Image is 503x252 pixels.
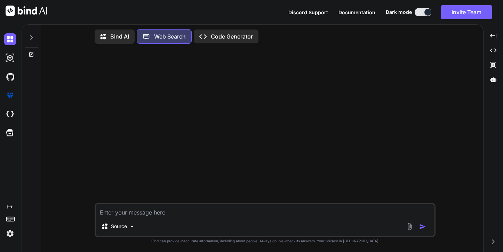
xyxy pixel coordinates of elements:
img: Bind AI [6,6,47,16]
img: Pick Models [129,224,135,229]
img: attachment [406,222,414,230]
img: icon [419,223,426,230]
button: Invite Team [441,5,492,19]
img: settings [4,228,16,240]
p: Bind AI [110,32,129,41]
p: Bind can provide inaccurate information, including about people. Always double-check its answers.... [95,238,436,244]
p: Web Search [154,32,186,41]
img: githubDark [4,71,16,83]
span: Discord Support [288,9,328,15]
p: Code Generator [211,32,253,41]
span: Dark mode [386,9,412,16]
span: Documentation [338,9,375,15]
p: Source [111,223,127,230]
button: Discord Support [288,9,328,16]
img: darkAi-studio [4,52,16,64]
button: Documentation [338,9,375,16]
img: cloudideIcon [4,108,16,120]
img: premium [4,90,16,101]
img: darkChat [4,33,16,45]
